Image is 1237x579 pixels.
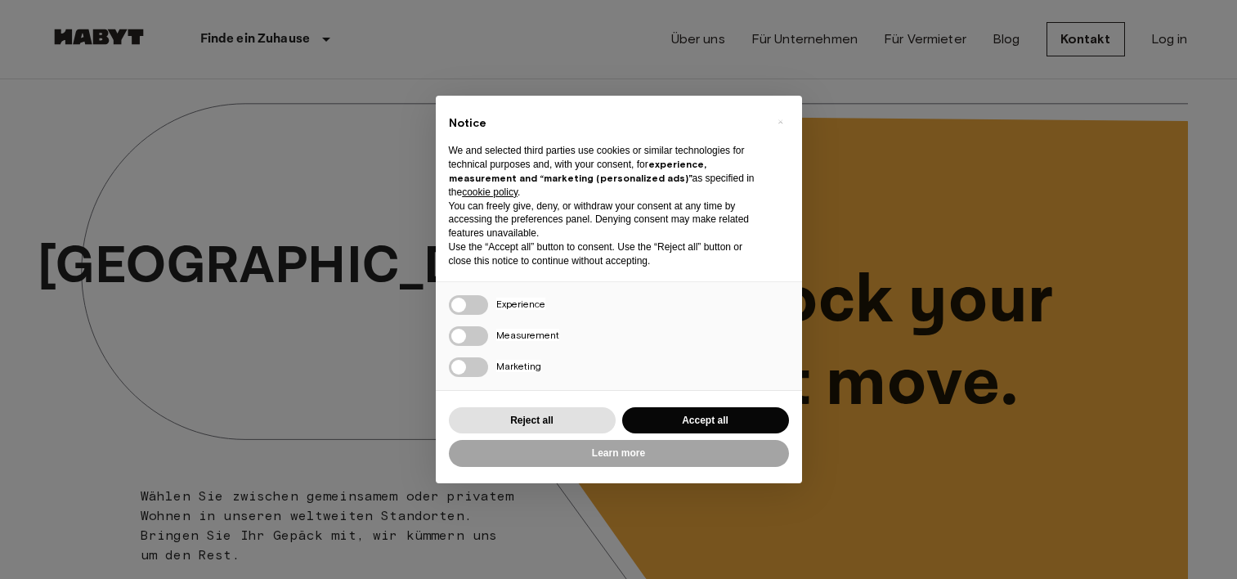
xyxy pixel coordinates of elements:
h2: Notice [449,115,763,132]
button: Reject all [449,407,616,434]
p: We and selected third parties use cookies or similar technologies for technical purposes and, wit... [449,144,763,199]
span: Experience [496,298,545,310]
button: Learn more [449,440,789,467]
a: cookie policy [462,186,518,198]
p: Use the “Accept all” button to consent. Use the “Reject all” button or close this notice to conti... [449,240,763,268]
span: Measurement [496,329,559,341]
span: Marketing [496,360,541,372]
span: × [778,112,783,132]
button: Close this notice [768,109,794,135]
p: You can freely give, deny, or withdraw your consent at any time by accessing the preferences pane... [449,200,763,240]
strong: experience, measurement and “marketing (personalized ads)” [449,158,706,184]
button: Accept all [622,407,789,434]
